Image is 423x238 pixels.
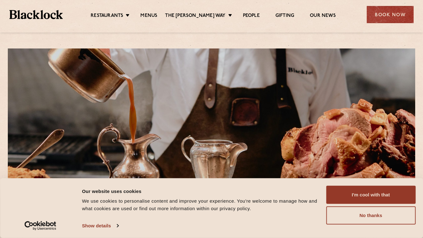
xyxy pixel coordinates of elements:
img: BL_Textured_Logo-footer-cropped.svg [9,10,63,19]
a: Usercentrics Cookiebot - opens in a new window [13,221,68,230]
button: No thanks [326,206,415,225]
a: Show details [82,221,118,230]
a: Gifting [275,13,294,20]
button: I'm cool with that [326,186,415,204]
div: Our website uses cookies [82,187,319,195]
a: Menus [140,13,157,20]
div: We use cookies to personalise content and improve your experience. You're welcome to manage how a... [82,197,319,212]
div: Book Now [367,6,414,23]
a: People [243,13,260,20]
a: The [PERSON_NAME] Way [165,13,225,20]
a: Our News [310,13,336,20]
a: Restaurants [91,13,123,20]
